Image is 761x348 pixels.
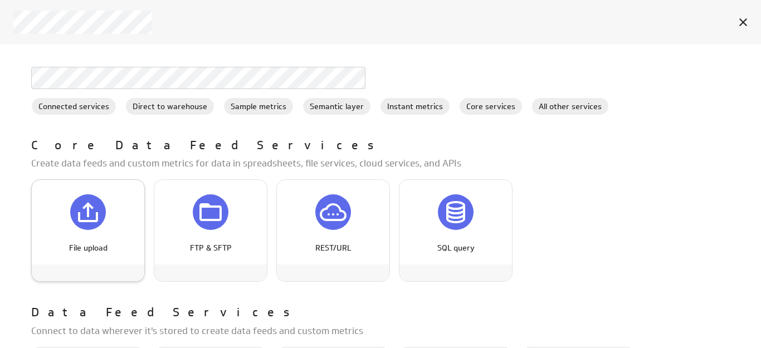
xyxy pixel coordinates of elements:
div: Core services [459,97,523,115]
div: Connected services [31,97,116,115]
p: FTP & SFTP [166,242,255,254]
div: Sample metrics [223,97,294,115]
span: Instant metrics [380,101,450,112]
div: File upload [31,179,145,282]
div: Semantic layer [303,97,371,115]
p: SQL query [411,242,500,254]
p: Core Data Feed Services [31,137,385,155]
div: Cancel [734,13,753,32]
div: Instant metrics [380,97,450,115]
p: File upload [43,242,133,254]
div: All other services [531,97,609,115]
div: SQL query [399,179,513,282]
span: Connected services [32,101,116,112]
p: REST/URL [289,242,378,254]
div: FTP & SFTP [154,179,267,282]
p: Data Feed Services [31,304,301,322]
div: REST/URL [276,179,390,282]
span: Direct to warehouse [126,101,214,112]
div: Direct to warehouse [125,97,214,115]
span: All other services [532,101,608,112]
span: Semantic layer [303,101,370,112]
p: Connect to data wherever it's stored to create data feeds and custom metrics [31,324,739,338]
p: Create data feeds and custom metrics for data in spreadsheets, file services, cloud services, and... [31,156,739,170]
span: Core services [460,101,522,112]
span: Sample metrics [224,101,293,112]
